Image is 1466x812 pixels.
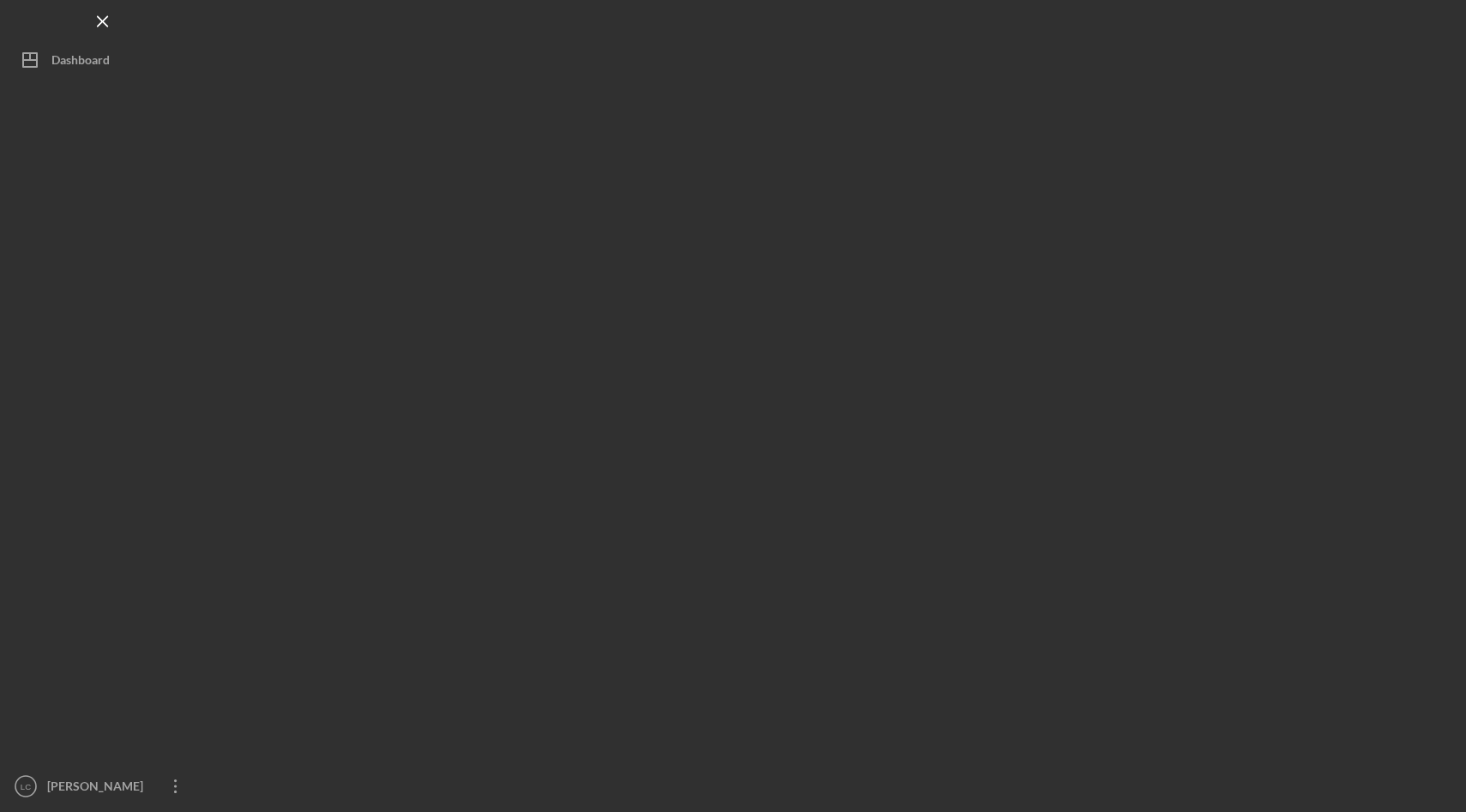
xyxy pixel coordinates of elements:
[9,43,197,77] button: Dashboard
[51,43,110,81] div: Dashboard
[9,769,197,803] button: LC[PERSON_NAME]
[21,782,31,791] text: LC
[43,769,154,808] div: [PERSON_NAME]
